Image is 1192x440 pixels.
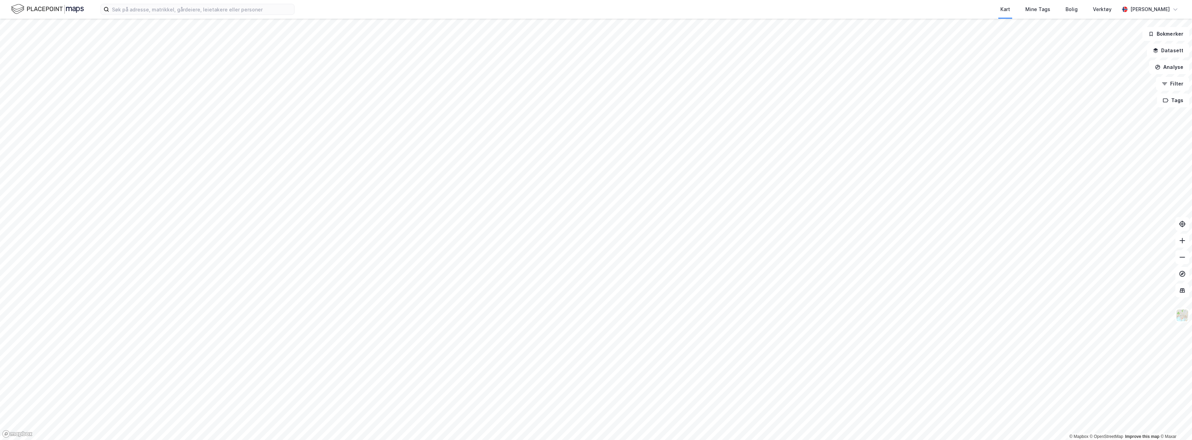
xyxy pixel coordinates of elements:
[1147,44,1189,57] button: Datasett
[1125,434,1159,439] a: Improve this map
[1176,309,1189,322] img: Z
[1130,5,1170,14] div: [PERSON_NAME]
[1156,77,1189,91] button: Filter
[1149,60,1189,74] button: Analyse
[1090,434,1123,439] a: OpenStreetMap
[1157,407,1192,440] iframe: Chat Widget
[2,430,33,438] a: Mapbox homepage
[1000,5,1010,14] div: Kart
[1069,434,1088,439] a: Mapbox
[109,4,294,15] input: Søk på adresse, matrikkel, gårdeiere, leietakere eller personer
[1142,27,1189,41] button: Bokmerker
[1093,5,1112,14] div: Verktøy
[1066,5,1078,14] div: Bolig
[11,3,84,15] img: logo.f888ab2527a4732fd821a326f86c7f29.svg
[1157,93,1189,107] button: Tags
[1025,5,1050,14] div: Mine Tags
[1157,407,1192,440] div: Kontrollprogram for chat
